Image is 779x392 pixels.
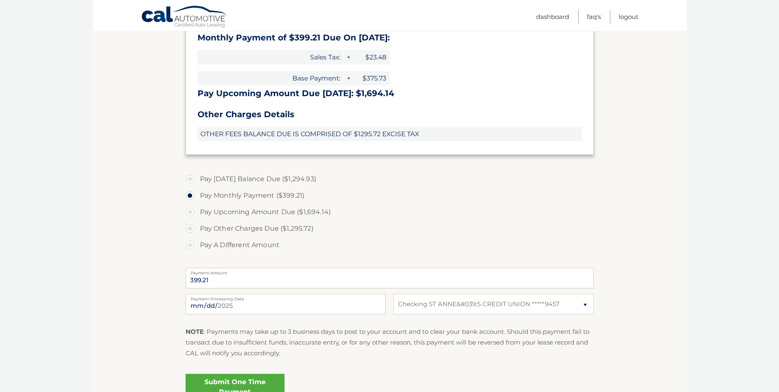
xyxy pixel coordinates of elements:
a: FAQ's [587,10,601,24]
p: : Payments may take up to 3 business days to post to your account and to clear your bank account.... [186,326,594,359]
h3: Pay Upcoming Amount Due [DATE]: $1,694.14 [198,88,582,99]
span: $23.48 [353,50,390,64]
h3: Other Charges Details [198,109,582,120]
a: Logout [619,10,638,24]
h3: Monthly Payment of $399.21 Due On [DATE]: [198,33,582,43]
span: Sales Tax: [198,50,344,64]
span: Base Payment: [198,71,344,85]
span: OTHER FEES BALANCE DUE IS COMPRISED OF $1295.72 EXCISE TAX [198,127,582,141]
label: Pay A Different Amount [186,237,594,253]
strong: NOTE [186,328,204,335]
a: Dashboard [536,10,569,24]
label: Pay [DATE] Balance Due ($1,294.93) [186,171,594,187]
label: Pay Upcoming Amount Due ($1,694.14) [186,204,594,220]
input: Payment Amount [186,268,594,288]
span: + [344,71,352,85]
span: $375.73 [353,71,390,85]
label: Payment Amount [186,268,594,274]
a: Cal Automotive [141,5,228,29]
label: Pay Other Charges Due ($1,295.72) [186,220,594,237]
input: Payment Date [186,294,386,314]
label: Pay Monthly Payment ($399.21) [186,187,594,204]
span: + [344,50,352,64]
label: Payment Processing Date [186,294,386,300]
